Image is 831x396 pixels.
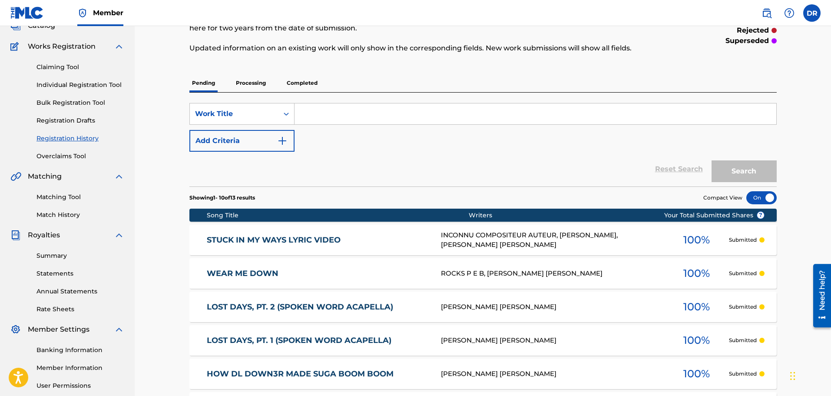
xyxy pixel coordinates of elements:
[36,63,124,72] a: Claiming Tool
[93,8,123,18] span: Member
[114,171,124,182] img: expand
[469,211,692,220] div: Writers
[36,305,124,314] a: Rate Sheets
[36,287,124,296] a: Annual Statements
[807,260,831,330] iframe: Resource Center
[189,103,777,186] form: Search Form
[207,369,429,379] a: HOW DL DOWN3R MADE SUGA BOOM BOOM
[803,4,821,22] div: User Menu
[441,269,664,279] div: ROCKS P E B, [PERSON_NAME] [PERSON_NAME]
[36,116,124,125] a: Registration Drafts
[781,4,798,22] div: Help
[114,41,124,52] img: expand
[683,266,710,281] span: 100 %
[441,369,664,379] div: [PERSON_NAME] [PERSON_NAME]
[195,109,273,119] div: Work Title
[441,336,664,346] div: [PERSON_NAME] [PERSON_NAME]
[36,363,124,373] a: Member Information
[77,8,88,18] img: Top Rightsholder
[36,98,124,107] a: Bulk Registration Tool
[758,4,775,22] a: Public Search
[36,134,124,143] a: Registration History
[729,270,757,277] p: Submitted
[757,212,764,219] span: ?
[207,302,429,312] a: LOST DAYS, PT. 2 (SPOKEN WORD ACAPELLA)
[207,211,469,220] div: Song Title
[207,269,429,279] a: WEAR ME DOWN
[36,251,124,260] a: Summary
[207,336,429,346] a: LOST DAYS, PT. 1 (SPOKEN WORD ACAPELLA)
[189,130,295,152] button: Add Criteria
[729,303,757,311] p: Submitted
[189,194,255,202] p: Showing 1 - 10 of 13 results
[28,230,60,240] span: Royalties
[36,80,124,90] a: Individual Registration Tool
[683,299,710,315] span: 100 %
[36,346,124,355] a: Banking Information
[790,363,795,389] div: Drag
[703,194,742,202] span: Compact View
[114,230,124,240] img: expand
[10,7,44,19] img: MLC Logo
[36,381,124,390] a: User Permissions
[28,324,89,335] span: Member Settings
[10,20,55,31] a: CatalogCatalog
[114,324,124,335] img: expand
[784,8,795,18] img: help
[284,74,320,92] p: Completed
[788,354,831,396] iframe: Chat Widget
[683,366,710,382] span: 100 %
[737,25,769,36] p: rejected
[664,211,765,220] span: Your Total Submitted Shares
[725,36,769,46] p: superseded
[36,193,124,202] a: Matching Tool
[683,232,710,248] span: 100 %
[10,41,22,52] img: Works Registration
[683,333,710,348] span: 100 %
[36,210,124,220] a: Match History
[28,41,96,52] span: Works Registration
[729,370,757,378] p: Submitted
[729,236,757,244] p: Submitted
[10,171,21,182] img: Matching
[441,230,664,250] div: INCONNU COMPOSITEUR AUTEUR, [PERSON_NAME], [PERSON_NAME] [PERSON_NAME]
[28,171,62,182] span: Matching
[233,74,268,92] p: Processing
[10,230,21,240] img: Royalties
[277,136,288,146] img: 9d2ae6d4665cec9f34b9.svg
[189,43,642,53] p: Updated information on an existing work will only show in the corresponding fields. New work subm...
[441,302,664,312] div: [PERSON_NAME] [PERSON_NAME]
[10,324,21,335] img: Member Settings
[729,336,757,344] p: Submitted
[36,269,124,278] a: Statements
[36,152,124,161] a: Overclaims Tool
[207,235,429,245] a: STUCK IN MY WAYS LYRIC VIDEO
[761,8,772,18] img: search
[189,74,218,92] p: Pending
